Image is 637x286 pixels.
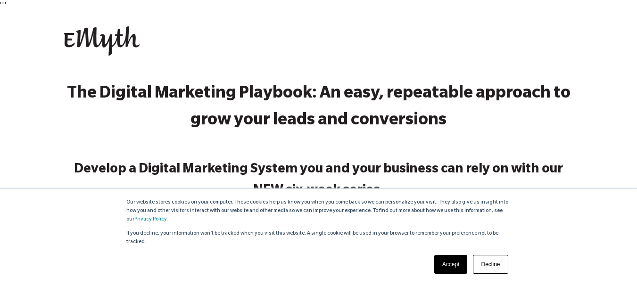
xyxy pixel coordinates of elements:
strong: Develop a Digital Marketing System you and your business can rely on with our NEW six-week series. [74,163,563,198]
strong: The Digital Marketing Playbook: An easy, repeatable approach to grow your leads and conversions [67,86,571,131]
a: Privacy Policy [134,217,166,222]
p: If you decline, your information won’t be tracked when you visit this website. A single cookie wi... [126,229,511,246]
img: EMyth [64,26,140,56]
p: Our website stores cookies on your computer. These cookies help us know you when you come back so... [126,198,511,224]
a: Accept [434,255,468,274]
a: Decline [473,255,508,274]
